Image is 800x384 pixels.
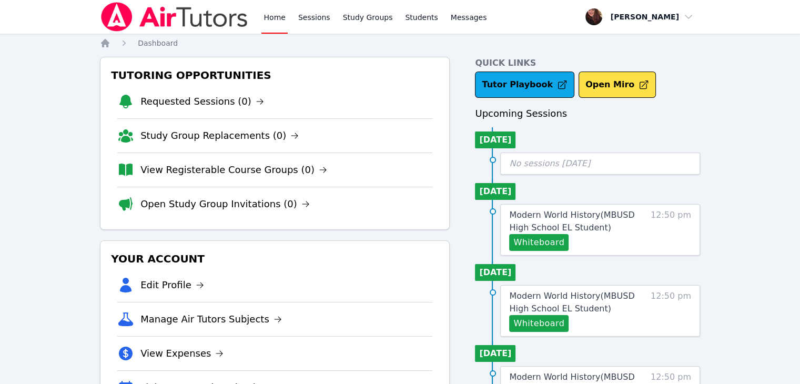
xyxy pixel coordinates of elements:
a: Open Study Group Invitations (0) [140,197,310,211]
a: Manage Air Tutors Subjects [140,312,282,327]
li: [DATE] [475,183,515,200]
nav: Breadcrumb [100,38,700,48]
span: Modern World History ( MBUSD High School EL Student ) [509,210,634,233]
a: Modern World History(MBUSD High School EL Student) [509,209,645,234]
span: 12:50 pm [651,290,691,332]
li: [DATE] [475,345,515,362]
a: View Registerable Course Groups (0) [140,163,327,177]
h3: Upcoming Sessions [475,106,700,121]
li: [DATE] [475,132,515,148]
button: Open Miro [579,72,656,98]
a: Dashboard [138,38,178,48]
a: Study Group Replacements (0) [140,128,299,143]
h3: Your Account [109,249,441,268]
li: [DATE] [475,264,515,281]
a: Edit Profile [140,278,204,292]
a: View Expenses [140,346,224,361]
button: Whiteboard [509,234,569,251]
span: Dashboard [138,39,178,47]
span: No sessions [DATE] [509,158,590,168]
span: Modern World History ( MBUSD High School EL Student ) [509,291,634,314]
span: Messages [451,12,487,23]
h3: Tutoring Opportunities [109,66,441,85]
h4: Quick Links [475,57,700,69]
img: Air Tutors [100,2,249,32]
span: 12:50 pm [651,209,691,251]
a: Requested Sessions (0) [140,94,264,109]
button: Whiteboard [509,315,569,332]
a: Tutor Playbook [475,72,574,98]
a: Modern World History(MBUSD High School EL Student) [509,290,645,315]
